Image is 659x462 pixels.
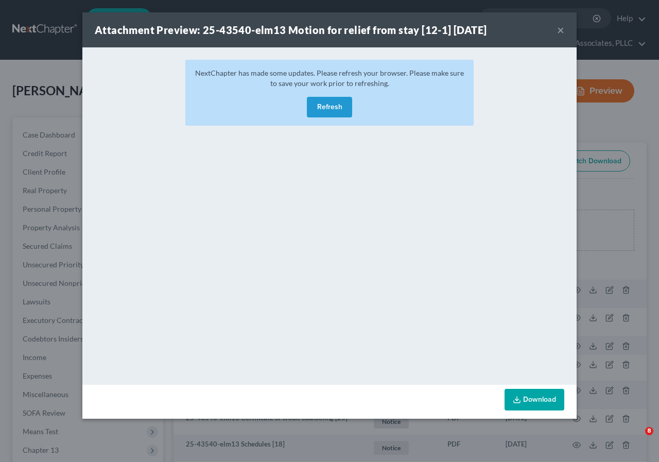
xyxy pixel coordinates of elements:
span: NextChapter has made some updates. Please refresh your browser. Please make sure to save your wor... [195,69,464,88]
span: 8 [645,427,653,435]
a: Download [505,389,564,410]
button: × [557,24,564,36]
iframe: <object ng-attr-data='[URL][DOMAIN_NAME]' type='application/pdf' width='100%' height='650px'></ob... [82,47,577,382]
button: Refresh [307,97,352,117]
iframe: Intercom live chat [624,427,649,452]
strong: Attachment Preview: 25-43540-elm13 Motion for relief from stay [12-1] [DATE] [95,24,487,36]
